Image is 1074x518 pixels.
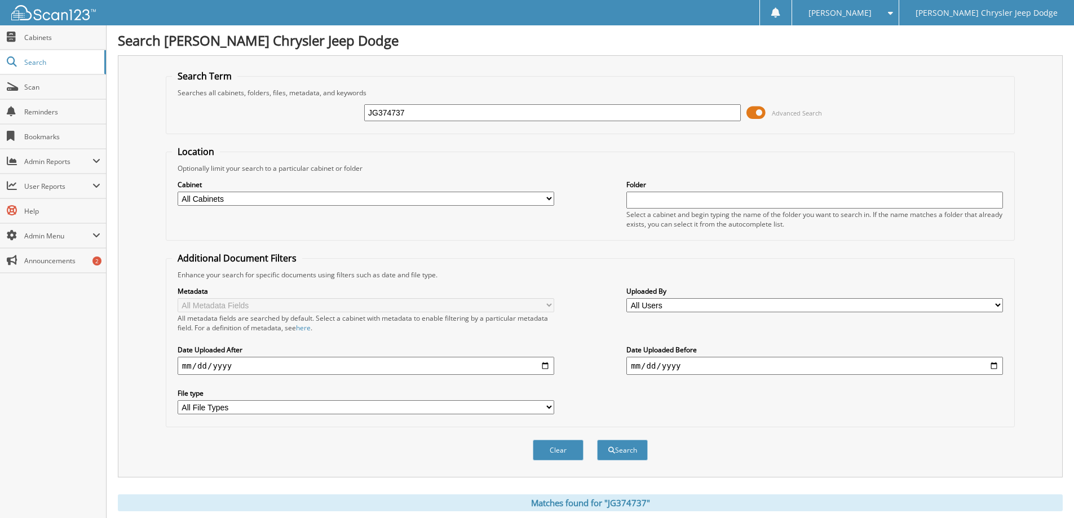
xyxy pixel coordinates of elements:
span: Announcements [24,256,100,265]
label: Folder [626,180,1003,189]
div: Searches all cabinets, folders, files, metadata, and keywords [172,88,1009,98]
label: Uploaded By [626,286,1003,296]
button: Search [597,440,648,461]
span: Admin Menu [24,231,92,241]
button: Clear [533,440,584,461]
img: scan123-logo-white.svg [11,5,96,20]
span: User Reports [24,181,92,191]
div: 2 [92,256,101,265]
a: here [296,323,311,333]
span: Scan [24,82,100,92]
div: All metadata fields are searched by default. Select a cabinet with metadata to enable filtering b... [178,313,554,333]
span: Search [24,57,99,67]
label: Date Uploaded Before [626,345,1003,355]
legend: Additional Document Filters [172,252,302,264]
span: Reminders [24,107,100,117]
div: Optionally limit your search to a particular cabinet or folder [172,163,1009,173]
label: Date Uploaded After [178,345,554,355]
label: Metadata [178,286,554,296]
div: Select a cabinet and begin typing the name of the folder you want to search in. If the name match... [626,210,1003,229]
div: Matches found for "JG374737" [118,494,1063,511]
span: Admin Reports [24,157,92,166]
label: File type [178,388,554,398]
span: Cabinets [24,33,100,42]
legend: Location [172,145,220,158]
label: Cabinet [178,180,554,189]
div: Enhance your search for specific documents using filters such as date and file type. [172,270,1009,280]
input: end [626,357,1003,375]
span: Bookmarks [24,132,100,141]
input: start [178,357,554,375]
legend: Search Term [172,70,237,82]
span: [PERSON_NAME] [808,10,872,16]
span: [PERSON_NAME] Chrysler Jeep Dodge [916,10,1058,16]
h1: Search [PERSON_NAME] Chrysler Jeep Dodge [118,31,1063,50]
span: Advanced Search [772,109,822,117]
span: Help [24,206,100,216]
